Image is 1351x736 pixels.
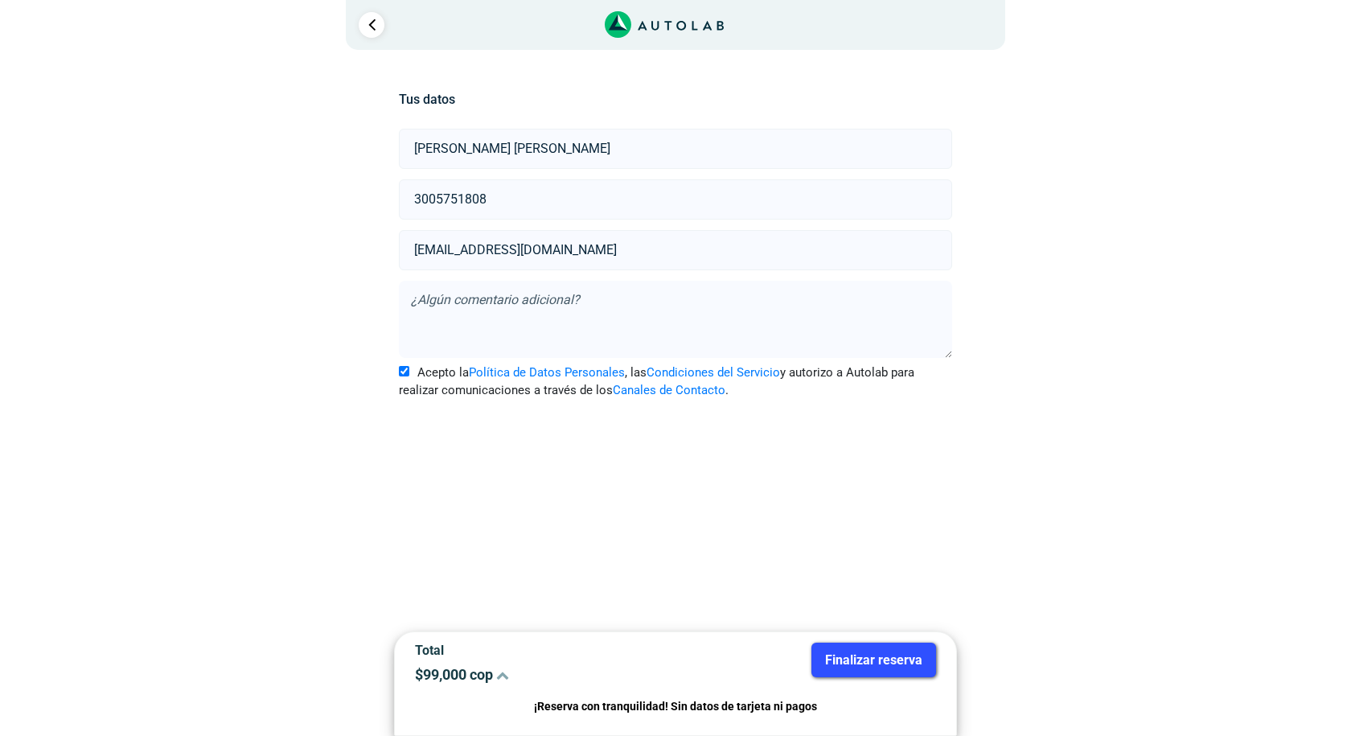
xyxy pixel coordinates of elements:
p: ¡Reserva con tranquilidad! Sin datos de tarjeta ni pagos [415,697,936,716]
a: Condiciones del Servicio [647,365,780,380]
button: Finalizar reserva [811,643,936,677]
a: Canales de Contacto [613,383,725,397]
label: Acepto la , las y autorizo a Autolab para realizar comunicaciones a través de los . [399,364,951,400]
a: Link al sitio de autolab [605,16,725,31]
a: Política de Datos Personales [469,365,625,380]
p: Total [415,643,663,658]
input: Acepto laPolítica de Datos Personales, lasCondiciones del Servicioy autorizo a Autolab para reali... [399,366,409,376]
input: Correo electrónico [399,230,951,270]
h5: Tus datos [399,92,951,107]
p: $ 99,000 cop [415,666,663,683]
a: Ir al paso anterior [359,12,384,38]
input: Nombre y apellido [399,129,951,169]
input: Celular [399,179,951,220]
